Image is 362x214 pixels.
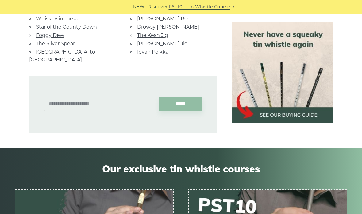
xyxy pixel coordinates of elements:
[36,16,81,22] a: Whiskey in the Jar
[148,3,168,10] span: Discover
[133,3,146,10] span: NEW:
[137,32,168,38] a: The Kesh Jig
[137,24,199,30] a: Drowsy [PERSON_NAME]
[169,3,230,10] a: PST10 - Tin Whistle Course
[137,16,192,22] a: [PERSON_NAME] Reel
[36,41,75,46] a: The Silver Spear
[29,49,95,63] a: [GEOGRAPHIC_DATA] to [GEOGRAPHIC_DATA]
[137,49,168,55] a: Ievan Polkka
[232,22,333,123] img: tin whistle buying guide
[15,163,347,175] span: Our exclusive tin whistle courses
[36,24,97,30] a: Star of the County Down
[36,32,64,38] a: Foggy Dew
[137,41,188,46] a: [PERSON_NAME] Jig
